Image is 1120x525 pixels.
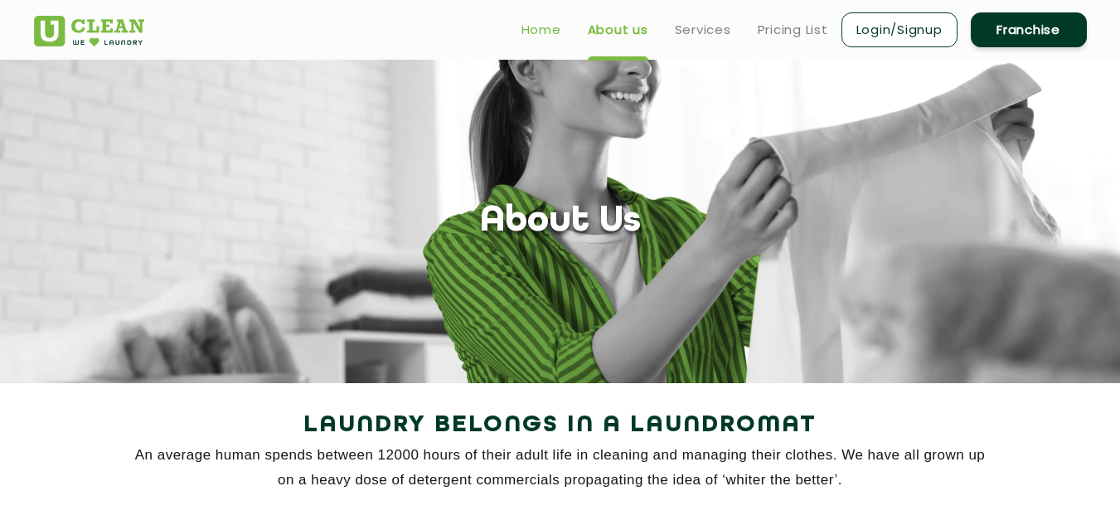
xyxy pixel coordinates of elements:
[521,20,561,40] a: Home
[971,12,1087,47] a: Franchise
[34,16,144,46] img: UClean Laundry and Dry Cleaning
[34,443,1087,493] p: An average human spends between 12000 hours of their adult life in cleaning and managing their cl...
[758,20,828,40] a: Pricing List
[480,201,641,243] h1: About Us
[588,20,648,40] a: About us
[34,406,1087,445] h2: Laundry Belongs in a Laundromat
[675,20,731,40] a: Services
[841,12,958,47] a: Login/Signup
